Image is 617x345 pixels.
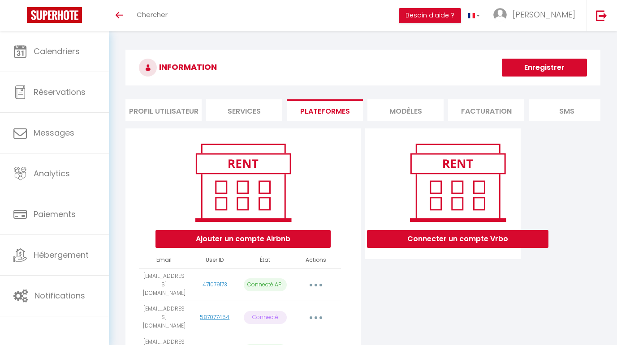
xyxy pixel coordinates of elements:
button: Enregistrer [502,59,587,77]
h3: INFORMATION [125,50,600,85]
li: SMS [529,99,605,121]
span: Hébergement [34,249,89,260]
img: rent.png [401,140,515,226]
li: Plateformes [287,99,363,121]
li: Facturation [448,99,524,121]
button: Connecter un compte Vrbo [367,230,548,248]
span: Réservations [34,86,86,98]
th: État [240,252,291,268]
td: [EMAIL_ADDRESS][DOMAIN_NAME] [139,268,190,301]
th: Actions [290,252,341,268]
img: Super Booking [27,7,82,23]
button: Ajouter un compte Airbnb [155,230,331,248]
span: Paiements [34,209,76,220]
span: Chercher [137,10,168,19]
a: 587077454 [200,313,229,321]
button: Besoin d'aide ? [399,8,461,23]
img: rent.png [186,140,300,226]
img: logout [596,10,607,21]
p: Connecté [244,311,287,324]
span: Analytics [34,168,70,179]
p: Connecté API [244,278,287,291]
li: MODÈLES [367,99,444,121]
span: [PERSON_NAME] [513,9,575,20]
li: Profil Utilisateur [125,99,202,121]
a: 471079173 [203,281,227,288]
li: Services [206,99,282,121]
th: Email [139,252,190,268]
td: [EMAIL_ADDRESS][DOMAIN_NAME] [139,301,190,334]
span: Messages [34,127,74,138]
th: User ID [190,252,240,268]
span: Calendriers [34,46,80,57]
img: ... [493,8,507,21]
span: Notifications [35,290,85,301]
